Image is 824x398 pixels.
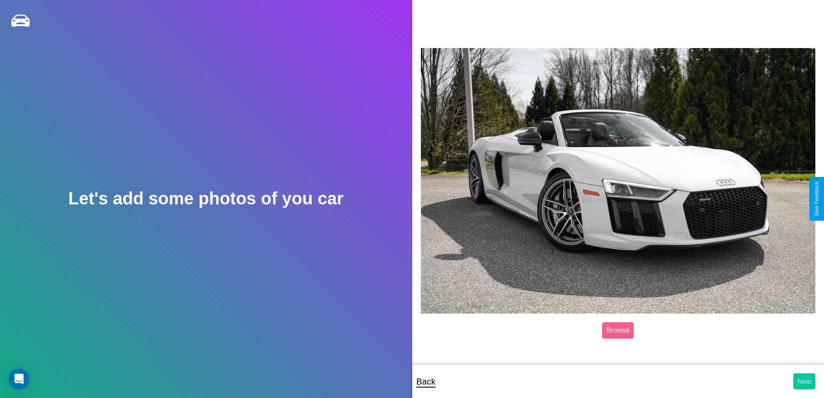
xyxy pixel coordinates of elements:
[421,48,816,314] img: posted
[793,373,815,389] button: Next
[9,369,29,389] div: Open Intercom Messenger
[602,322,634,339] label: Browse
[68,189,343,208] h2: Let's add some photos of you car
[417,374,436,389] p: Back
[814,181,820,217] div: Give Feedback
